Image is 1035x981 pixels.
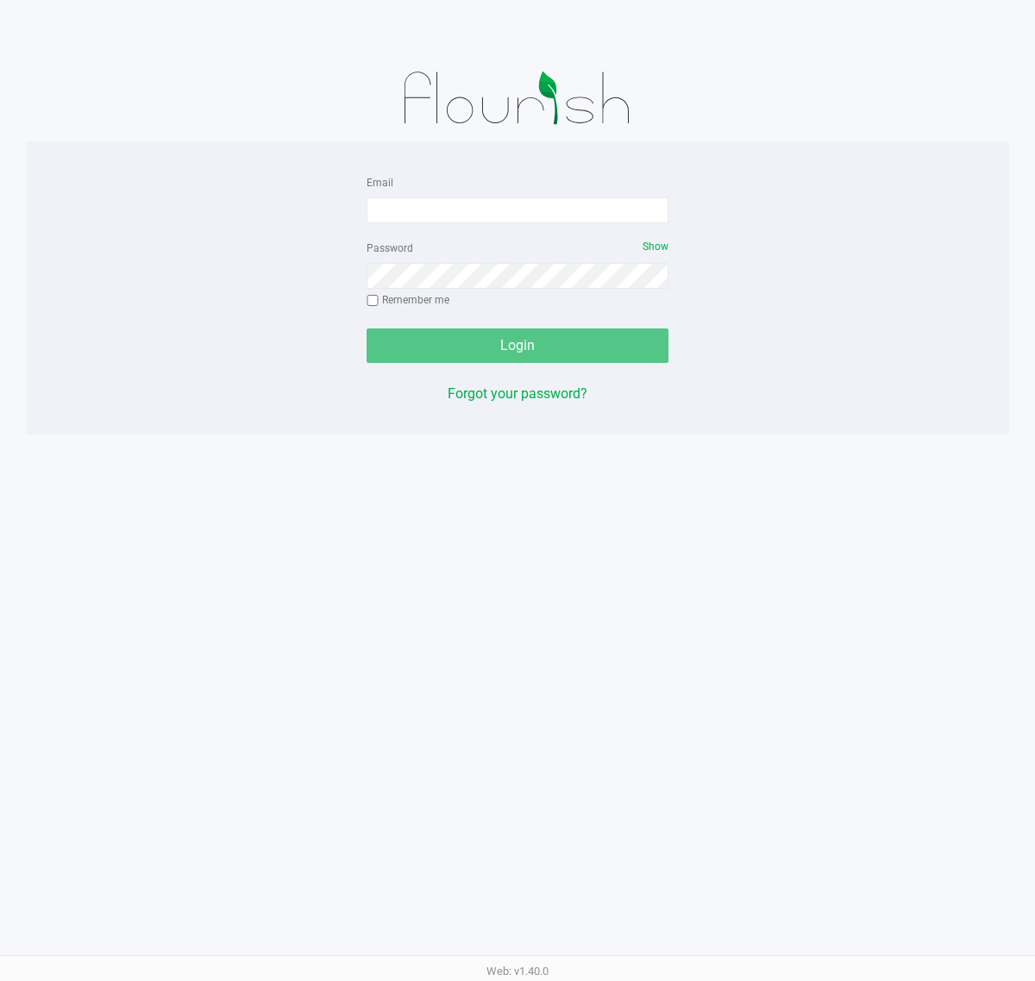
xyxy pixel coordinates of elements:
span: Web: v1.40.0 [486,965,549,978]
label: Remember me [367,292,449,308]
label: Password [367,241,413,256]
button: Forgot your password? [448,384,587,404]
span: Show [643,241,668,253]
input: Remember me [367,295,379,307]
label: Email [367,175,393,191]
